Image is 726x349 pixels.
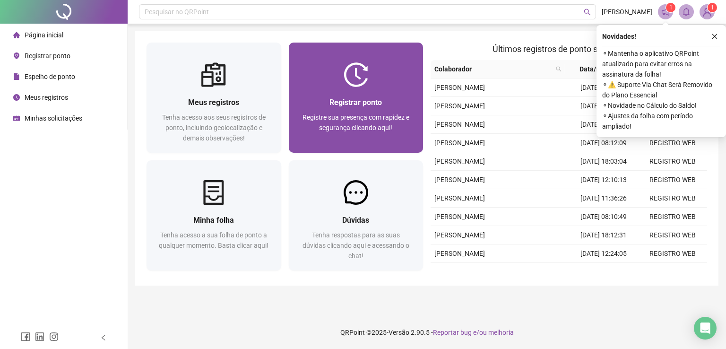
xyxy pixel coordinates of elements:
[159,231,268,249] span: Tenha acesso a sua folha de ponto a qualquer momento. Basta clicar aqui!
[569,189,638,208] td: [DATE] 11:36:26
[569,244,638,263] td: [DATE] 12:24:05
[162,113,266,142] span: Tenha acesso aos seus registros de ponto, incluindo geolocalização e demais observações!
[682,8,691,16] span: bell
[556,66,562,72] span: search
[434,231,485,239] span: [PERSON_NAME]
[434,213,485,220] span: [PERSON_NAME]
[342,216,369,225] span: Dúvidas
[669,4,673,11] span: 1
[569,115,638,134] td: [DATE] 11:45:46
[638,152,707,171] td: REGISTRO WEB
[666,3,675,12] sup: 1
[661,8,670,16] span: notification
[569,152,638,171] td: [DATE] 18:03:04
[584,9,591,16] span: search
[638,189,707,208] td: REGISTRO WEB
[188,98,239,107] span: Meus registros
[602,48,720,79] span: ⚬ Mantenha o aplicativo QRPoint atualizado para evitar erros na assinatura da folha!
[25,73,75,80] span: Espelho de ponto
[569,171,638,189] td: [DATE] 12:10:13
[434,139,485,147] span: [PERSON_NAME]
[13,115,20,122] span: schedule
[13,32,20,38] span: home
[329,98,382,107] span: Registrar ponto
[602,111,720,131] span: ⚬ Ajustes da folha com período ampliado!
[569,97,638,115] td: [DATE] 13:09:42
[602,7,652,17] span: [PERSON_NAME]
[25,52,70,60] span: Registrar ponto
[35,332,44,341] span: linkedin
[25,94,68,101] span: Meus registros
[638,226,707,244] td: REGISTRO WEB
[638,208,707,226] td: REGISTRO WEB
[433,329,514,336] span: Reportar bug e/ou melhoria
[638,263,707,281] td: REGISTRO WEB
[193,216,234,225] span: Minha folha
[711,4,714,11] span: 1
[569,134,638,152] td: [DATE] 08:12:09
[569,263,638,281] td: [DATE] 11:52:15
[434,176,485,183] span: [PERSON_NAME]
[434,121,485,128] span: [PERSON_NAME]
[638,134,707,152] td: REGISTRO WEB
[602,31,636,42] span: Novidades !
[434,250,485,257] span: [PERSON_NAME]
[13,94,20,101] span: clock-circle
[128,316,726,349] footer: QRPoint © 2025 - 2.90.5 -
[289,160,423,270] a: DúvidasTenha respostas para as suas dúvidas clicando aqui e acessando o chat!
[700,5,714,19] img: 93271
[569,79,638,97] td: [DATE] 18:04:40
[147,160,281,270] a: Minha folhaTenha acesso a sua folha de ponto a qualquer momento. Basta clicar aqui!
[302,231,409,260] span: Tenha respostas para as suas dúvidas clicando aqui e acessando o chat!
[13,52,20,59] span: environment
[694,317,717,340] div: Open Intercom Messenger
[602,100,720,111] span: ⚬ Novidade no Cálculo do Saldo!
[554,62,563,76] span: search
[638,171,707,189] td: REGISTRO WEB
[25,31,63,39] span: Página inicial
[493,44,645,54] span: Últimos registros de ponto sincronizados
[25,114,82,122] span: Minhas solicitações
[569,64,621,74] span: Data/Hora
[434,194,485,202] span: [PERSON_NAME]
[100,334,107,341] span: left
[434,157,485,165] span: [PERSON_NAME]
[49,332,59,341] span: instagram
[434,102,485,110] span: [PERSON_NAME]
[638,244,707,263] td: REGISTRO WEB
[569,226,638,244] td: [DATE] 18:12:31
[13,73,20,80] span: file
[569,208,638,226] td: [DATE] 08:10:49
[708,3,717,12] sup: Atualize o seu contato no menu Meus Dados
[602,79,720,100] span: ⚬ ⚠️ Suporte Via Chat Será Removido do Plano Essencial
[147,43,281,153] a: Meus registrosTenha acesso aos seus registros de ponto, incluindo geolocalização e demais observa...
[434,84,485,91] span: [PERSON_NAME]
[711,33,718,40] span: close
[434,64,552,74] span: Colaborador
[389,329,409,336] span: Versão
[302,113,409,131] span: Registre sua presença com rapidez e segurança clicando aqui!
[565,60,632,79] th: Data/Hora
[21,332,30,341] span: facebook
[289,43,423,153] a: Registrar pontoRegistre sua presença com rapidez e segurança clicando aqui!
